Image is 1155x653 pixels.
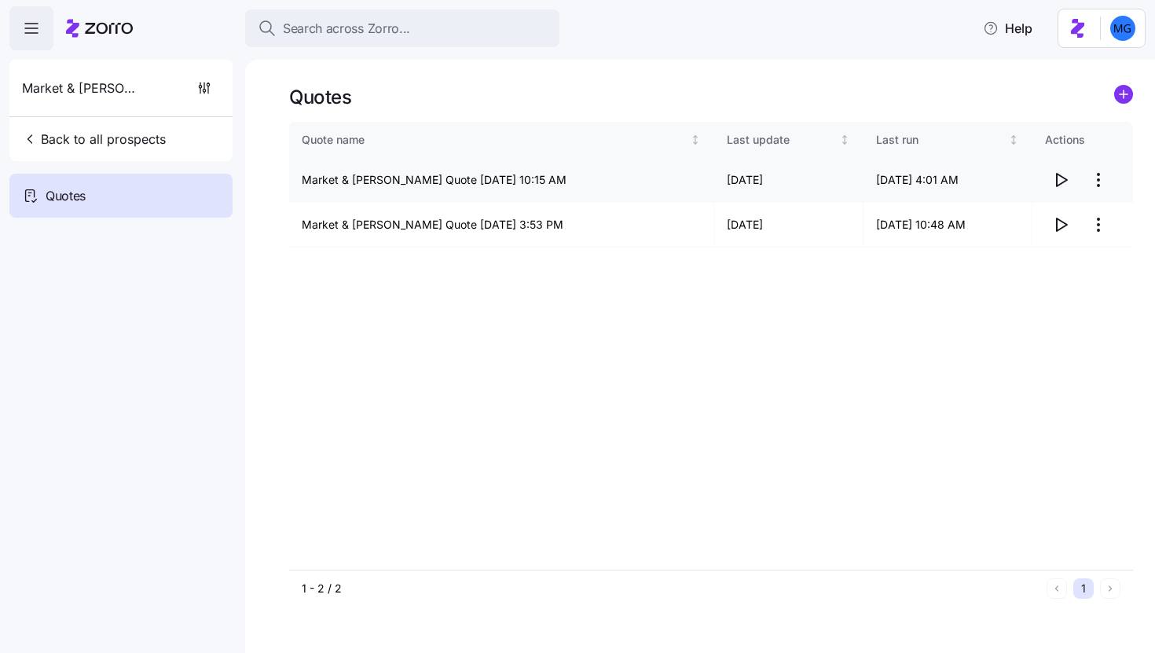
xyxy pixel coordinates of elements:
th: Quote nameNot sorted [289,122,714,158]
span: Search across Zorro... [283,19,410,39]
div: Last update [727,131,837,149]
button: Previous page [1047,578,1067,599]
button: Back to all prospects [16,123,172,155]
button: 1 [1073,578,1094,599]
span: Quotes [46,186,86,206]
a: Quotes [9,174,233,218]
span: Market & [PERSON_NAME] [22,79,135,98]
h1: Quotes [289,85,351,109]
button: Search across Zorro... [245,9,559,47]
span: Back to all prospects [22,130,166,149]
td: [DATE] [714,203,864,248]
th: Last updateNot sorted [714,122,864,158]
svg: add icon [1114,85,1133,104]
img: 61c362f0e1d336c60eacb74ec9823875 [1110,16,1135,41]
div: Quote name [302,131,687,149]
td: [DATE] 10:48 AM [863,203,1032,248]
a: add icon [1114,85,1133,109]
span: Help [983,19,1032,38]
div: 1 - 2 / 2 [302,581,1040,596]
td: Market & [PERSON_NAME] Quote [DATE] 10:15 AM [289,158,714,203]
div: Not sorted [839,134,850,145]
th: Last runNot sorted [863,122,1032,158]
button: Next page [1100,578,1120,599]
div: Actions [1045,131,1120,149]
div: Last run [876,131,1005,149]
td: Market & [PERSON_NAME] Quote [DATE] 3:53 PM [289,203,714,248]
div: Not sorted [1008,134,1019,145]
td: [DATE] [714,158,864,203]
button: Help [970,13,1045,44]
td: [DATE] 4:01 AM [863,158,1032,203]
div: Not sorted [690,134,701,145]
